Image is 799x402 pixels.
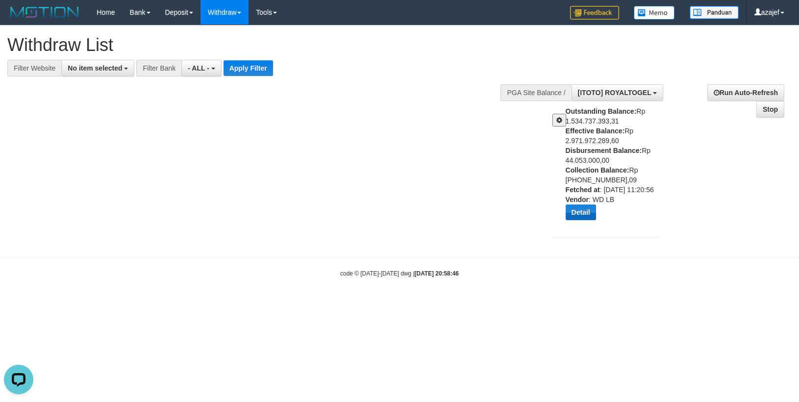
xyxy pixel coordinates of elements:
[61,60,134,76] button: No item selected
[566,127,625,135] b: Effective Balance:
[578,89,651,97] span: [ITOTO] ROYALTOGEL
[566,196,589,203] b: Vendor
[707,84,784,101] a: Run Auto-Refresh
[566,204,596,220] button: Detail
[756,101,784,118] a: Stop
[224,60,273,76] button: Apply Filter
[188,64,209,72] span: - ALL -
[572,84,664,101] button: [ITOTO] ROYALTOGEL
[690,6,739,19] img: panduan.png
[7,5,82,20] img: MOTION_logo.png
[136,60,181,76] div: Filter Bank
[566,107,637,115] b: Outstanding Balance:
[7,35,523,55] h1: Withdraw List
[566,166,629,174] b: Collection Balance:
[181,60,221,76] button: - ALL -
[415,270,459,277] strong: [DATE] 20:58:46
[566,147,642,154] b: Disbursement Balance:
[7,60,61,76] div: Filter Website
[566,106,669,227] div: Rp 1.534.737.393,31 Rp 2.971.972.289,60 Rp 44.053.000,00 Rp [PHONE_NUMBER],09 : [DATE] 11:20:56 :...
[68,64,122,72] span: No item selected
[634,6,675,20] img: Button%20Memo.svg
[500,84,571,101] div: PGA Site Balance /
[570,6,619,20] img: Feedback.jpg
[566,186,600,194] b: Fetched at
[340,270,459,277] small: code © [DATE]-[DATE] dwg |
[4,4,33,33] button: Open LiveChat chat widget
